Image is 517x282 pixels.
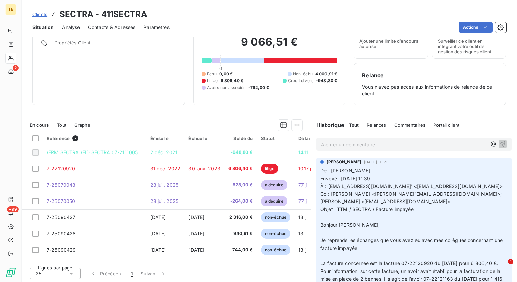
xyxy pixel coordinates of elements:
[228,136,253,141] div: Solde dû
[261,212,290,222] span: non-échue
[188,214,204,220] span: [DATE]
[202,35,337,55] h2: 9 066,51 €
[228,182,253,188] span: -528,00 €
[261,229,290,239] span: non-échue
[207,71,217,77] span: Échu
[54,40,177,49] span: Propriétés Client
[320,168,370,173] span: De : [PERSON_NAME]
[298,136,317,141] div: Délai
[261,196,287,206] span: à déduire
[394,122,425,128] span: Commentaires
[362,71,498,97] div: Vous n’avez pas accès aux informations de relance de ce client.
[207,85,246,91] span: Avoirs non associés
[311,121,345,129] h6: Historique
[316,78,337,84] span: -948,80 €
[137,266,171,281] button: Suivant
[228,165,253,172] span: 6 806,40 €
[131,270,133,277] span: 1
[298,166,311,171] span: 1017 j
[364,160,387,164] span: [DATE] 11:39
[47,231,76,236] span: 7-25090428
[320,175,370,181] span: Envoyé : [DATE] 11:39
[188,247,204,253] span: [DATE]
[320,206,414,212] span: Objet : TTM / SECTRA / Facture impayée
[228,230,253,237] span: 940,91 €
[150,214,166,220] span: [DATE]
[47,182,76,188] span: 7-25070048
[30,122,49,128] span: En cours
[315,71,337,77] span: 4 000,91 €
[298,247,306,253] span: 13 j
[47,166,75,171] span: 7-22120920
[47,149,266,155] span: /FRM SECTRA /EID SECTRA 07-21110051 07-21100757 /RNF 07-21100758 VIRSPVIR SEPA RECU
[188,166,220,171] span: 30 janv. 2023
[219,66,222,71] span: 0
[13,65,19,71] span: 2
[228,198,253,205] span: -264,00 €
[150,182,179,188] span: 28 juil. 2025
[248,85,269,91] span: -792,00 €
[5,4,16,15] div: TE
[320,222,380,228] span: Bonjour [PERSON_NAME],
[508,259,513,264] span: 1
[47,198,75,204] span: 7-25070050
[362,71,498,79] h6: Relance
[320,260,498,266] span: La facture concernée est la facture 07-22120920 du [DATE] pour 6 806,40 €.
[320,237,504,251] span: Je reprends les échanges que vous avez eu avec mes collègues concernant une facture impayée.
[32,11,47,17] span: Clients
[228,149,253,156] span: -948,80 €
[7,206,19,212] span: +99
[221,78,244,84] span: 6 806,40 €
[150,231,166,236] span: [DATE]
[150,198,179,204] span: 28 juil. 2025
[298,149,310,155] span: 1411 j
[5,267,16,278] img: Logo LeanPay
[298,182,307,188] span: 77 j
[72,135,78,141] span: 7
[150,149,178,155] span: 2 déc. 2021
[150,247,166,253] span: [DATE]
[88,24,135,31] span: Contacts & Adresses
[367,122,386,128] span: Relances
[188,231,204,236] span: [DATE]
[320,183,503,189] span: À : [EMAIL_ADDRESS][DOMAIN_NAME]' <[EMAIL_ADDRESS][DOMAIN_NAME]>
[207,78,218,84] span: Litige
[359,38,422,49] span: Ajouter une limite d’encours autorisé
[298,214,306,220] span: 13 j
[228,214,253,221] span: 2 316,00 €
[261,164,278,174] span: litige
[57,122,66,128] span: Tout
[188,136,220,141] div: Échue le
[228,246,253,253] span: 744,00 €
[32,24,54,31] span: Situation
[143,24,170,31] span: Paramètres
[60,8,147,20] h3: SECTRA - 411SECTRA
[459,22,493,33] button: Actions
[433,122,459,128] span: Portail client
[288,78,313,84] span: Crédit divers
[219,71,233,77] span: 0,00 €
[320,191,503,205] span: Cc : [PERSON_NAME] <[PERSON_NAME][EMAIL_ADDRESS][DOMAIN_NAME]>; [PERSON_NAME] <[EMAIL_ADDRESS][DO...
[32,11,47,18] a: Clients
[47,135,142,141] div: Référence
[261,136,290,141] div: Statut
[298,198,307,204] span: 77 j
[86,266,127,281] button: Précédent
[438,38,500,54] span: Surveiller ce client en intégrant votre outil de gestion des risques client.
[36,270,41,277] span: 25
[47,214,76,220] span: 7-25090427
[150,136,181,141] div: Émise le
[261,245,290,255] span: non-échue
[74,122,90,128] span: Graphe
[349,122,359,128] span: Tout
[298,231,306,236] span: 13 j
[127,266,137,281] button: 1
[494,259,510,275] iframe: Intercom live chat
[327,159,361,165] span: [PERSON_NAME]
[47,247,76,253] span: 7-25090429
[293,71,313,77] span: Non-échu
[150,166,181,171] span: 31 déc. 2022
[261,180,287,190] span: à déduire
[62,24,80,31] span: Analyse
